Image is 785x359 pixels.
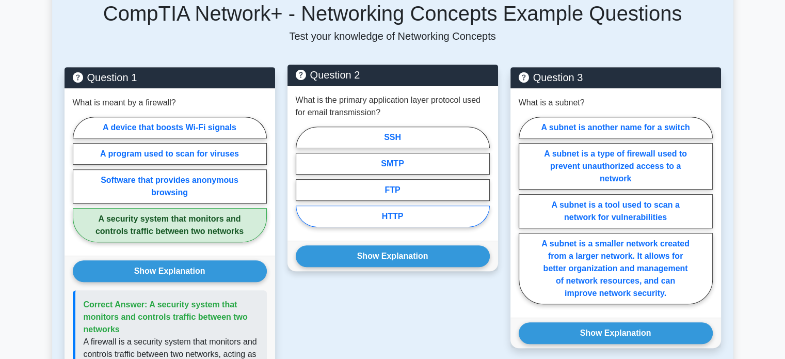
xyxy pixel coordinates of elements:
label: A device that boosts Wi-Fi signals [73,117,267,138]
p: What is the primary application layer protocol used for email transmission? [296,94,490,119]
p: What is a subnet? [519,97,585,109]
label: SMTP [296,153,490,175]
label: A program used to scan for viruses [73,143,267,165]
span: Correct Answer: A security system that monitors and controls traffic between two networks [84,300,248,334]
label: FTP [296,179,490,201]
p: Test your knowledge of Networking Concepts [65,30,721,42]
p: What is meant by a firewall? [73,97,176,109]
h5: Question 3 [519,71,713,84]
button: Show Explanation [296,245,490,267]
label: SSH [296,127,490,148]
label: A subnet is a tool used to scan a network for vulnerabilities [519,194,713,228]
button: Show Explanation [519,322,713,344]
h5: Question 2 [296,69,490,81]
label: A subnet is a type of firewall used to prevent unauthorized access to a network [519,143,713,190]
label: Software that provides anonymous browsing [73,169,267,204]
label: A security system that monitors and controls traffic between two networks [73,208,267,242]
label: HTTP [296,206,490,227]
label: A subnet is a smaller network created from a larger network. It allows for better organization an... [519,233,713,304]
h5: CompTIA Network+ - Networking Concepts Example Questions [65,1,721,26]
label: A subnet is another name for a switch [519,117,713,138]
h5: Question 1 [73,71,267,84]
button: Show Explanation [73,260,267,282]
